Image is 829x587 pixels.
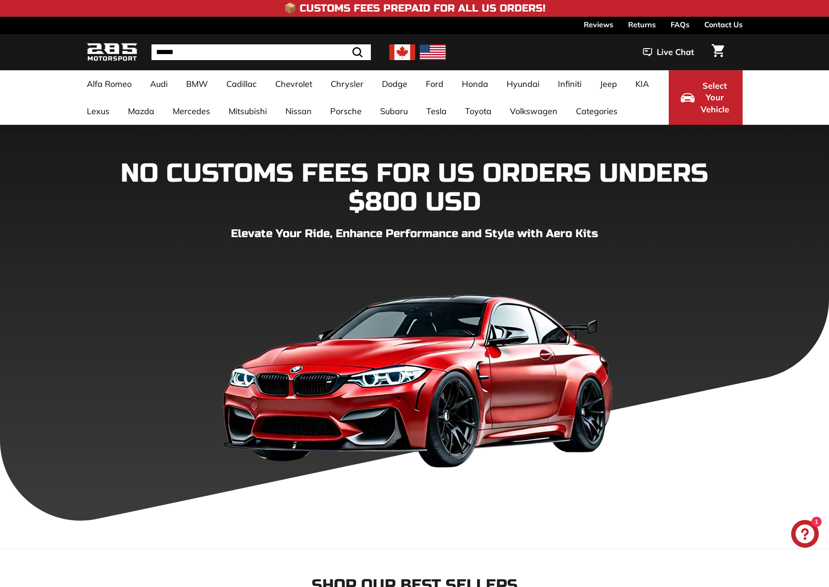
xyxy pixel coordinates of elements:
[671,17,690,32] a: FAQs
[706,37,730,68] a: Cart
[78,98,119,125] a: Lexus
[87,159,743,216] h1: NO CUSTOMS FEES FOR US ORDERS UNDERS $800 USD
[321,70,373,98] a: Chrysler
[567,98,627,125] a: Categories
[549,70,591,98] a: Infiniti
[78,70,141,98] a: Alfa Romeo
[456,98,501,125] a: Toyota
[628,17,656,32] a: Returns
[626,70,658,98] a: KIA
[704,17,743,32] a: Contact Us
[453,70,497,98] a: Honda
[788,520,822,550] inbox-online-store-chat: Shopify online store chat
[87,42,138,63] img: Logo_285_Motorsport_areodynamics_components
[501,98,567,125] a: Volkswagen
[177,70,217,98] a: BMW
[217,70,266,98] a: Cadillac
[321,98,371,125] a: Porsche
[163,98,219,125] a: Mercedes
[87,226,743,242] p: Elevate Your Ride, Enhance Performance and Style with Aero Kits
[497,70,549,98] a: Hyundai
[584,17,613,32] a: Reviews
[417,98,456,125] a: Tesla
[591,70,626,98] a: Jeep
[417,70,453,98] a: Ford
[371,98,417,125] a: Subaru
[119,98,163,125] a: Mazda
[631,41,706,64] button: Live Chat
[284,3,545,14] h4: 📦 Customs Fees Prepaid for All US Orders!
[657,46,694,58] span: Live Chat
[276,98,321,125] a: Nissan
[373,70,417,98] a: Dodge
[219,98,276,125] a: Mitsubishi
[151,44,371,60] input: Search
[669,70,743,125] button: Select Your Vehicle
[699,80,731,116] span: Select Your Vehicle
[266,70,321,98] a: Chevrolet
[141,70,177,98] a: Audi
